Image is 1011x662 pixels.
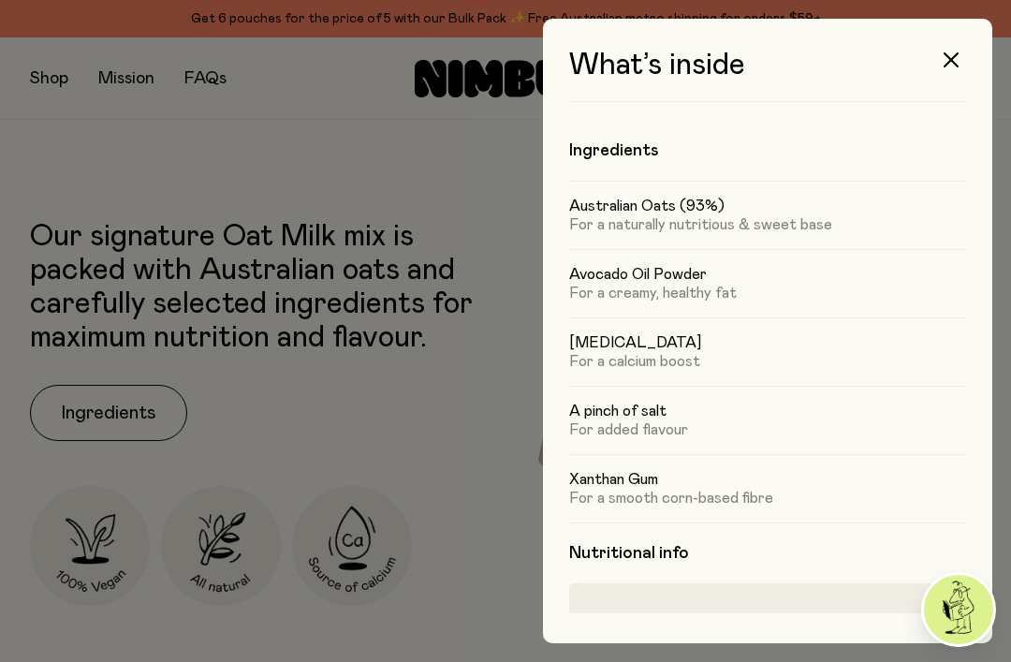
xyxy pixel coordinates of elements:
h5: Australian Oats (93%) [569,197,966,215]
h5: Xanthan Gum [569,470,966,489]
h5: A pinch of salt [569,402,966,420]
p: For a naturally nutritious & sweet base [569,215,966,234]
p: For a calcium boost [569,352,966,371]
h5: Avocado Oil Powder [569,265,966,284]
h5: [MEDICAL_DATA] [569,333,966,352]
p: For a smooth corn-based fibre [569,489,966,508]
p: For a creamy, healthy fat [569,284,966,302]
h3: What’s inside [569,49,966,102]
h4: Nutritional info [569,542,966,565]
h4: Ingredients [569,140,966,162]
p: For added flavour [569,420,966,439]
img: agent [924,575,993,644]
